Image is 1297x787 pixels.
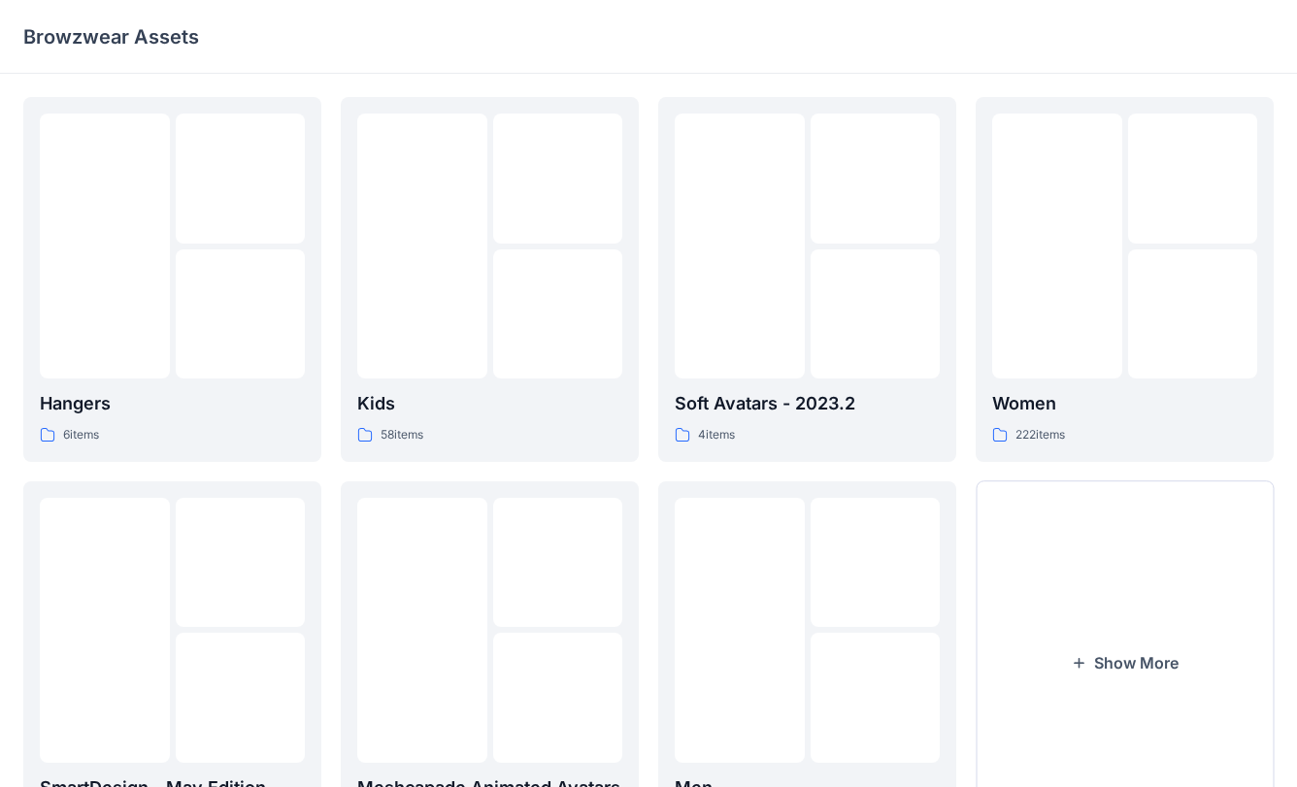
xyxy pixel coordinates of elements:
[23,23,199,50] p: Browzwear Assets
[1015,425,1065,445] p: 222 items
[23,97,321,462] a: Hangers6items
[992,390,1257,417] p: Women
[381,425,423,445] p: 58 items
[675,390,940,417] p: Soft Avatars - 2023.2
[658,97,956,462] a: Soft Avatars - 2023.24items
[341,97,639,462] a: Kids58items
[976,97,1274,462] a: Women222items
[698,425,735,445] p: 4 items
[40,390,305,417] p: Hangers
[63,425,99,445] p: 6 items
[357,390,622,417] p: Kids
